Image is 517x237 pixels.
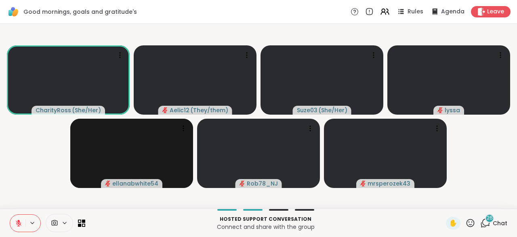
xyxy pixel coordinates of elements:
span: CharityRoss [36,106,71,114]
span: Good mornings, goals and gratitude's [23,8,137,16]
span: Leave [487,8,504,16]
img: ellanabwhite54 [101,119,162,188]
span: audio-muted [162,107,168,113]
span: audio-muted [105,181,111,186]
span: audio-muted [360,181,366,186]
span: Chat [493,219,507,227]
span: ( She/Her ) [318,106,347,114]
p: Connect and share with the group [90,223,441,231]
p: Hosted support conversation [90,216,441,223]
span: mrsperozek43 [368,179,410,188]
span: audio-muted [240,181,245,186]
span: ellanabwhite54 [112,179,158,188]
span: audio-muted [437,107,443,113]
img: ShareWell Logomark [6,5,20,19]
span: Suze03 [297,106,317,114]
span: Rob78_NJ [247,179,278,188]
span: lyssa [445,106,460,114]
span: ( She/Her ) [72,106,101,114]
span: Aelic12 [170,106,189,114]
span: ✋ [449,218,457,228]
span: 26 [487,215,493,222]
span: ( They/them ) [190,106,228,114]
span: Agenda [441,8,464,16]
span: Rules [408,8,423,16]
